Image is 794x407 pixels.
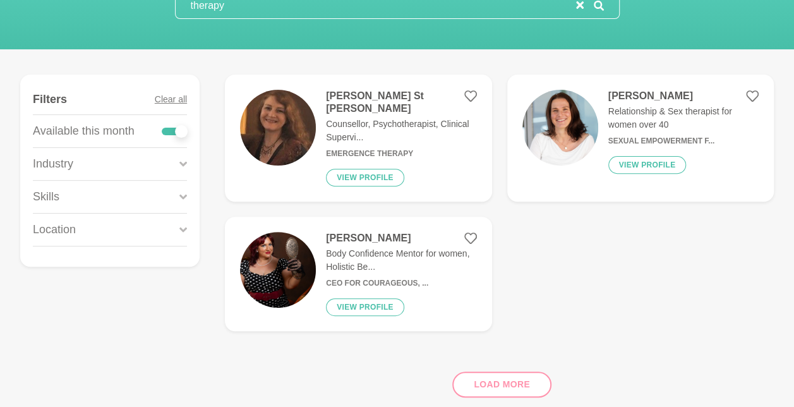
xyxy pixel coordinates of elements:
[507,75,774,202] a: [PERSON_NAME]Relationship & Sex therapist for women over 40Sexual Empowerment f...View profile
[33,123,135,140] p: Available this month
[326,118,476,144] p: Counsellor, Psychotherapist, Clinical Supervi...
[240,232,316,308] img: 757907b3ed0403ae45907990eb6d90976d33866e-667x1000.jpg
[326,149,476,159] h6: Emergence Therapy
[155,85,187,114] button: Clear all
[326,279,476,288] h6: CEO for Courageous, ...
[326,247,476,274] p: Body Confidence Mentor for women, Holistic Be...
[608,90,759,102] h4: [PERSON_NAME]
[225,217,491,331] a: [PERSON_NAME]Body Confidence Mentor for women, Holistic Be...CEO for Courageous, ...View profile
[326,232,476,245] h4: [PERSON_NAME]
[608,137,759,146] h6: Sexual Empowerment f...
[326,298,404,316] button: View profile
[33,188,59,205] p: Skills
[33,221,76,238] p: Location
[522,90,598,166] img: d6e4e6fb47c6b0833f5b2b80120bcf2f287bc3aa-2570x2447.jpg
[33,155,73,173] p: Industry
[326,169,404,186] button: View profile
[240,90,316,166] img: 45f111f43854b1fc0d6cc160390fa400a9c7566c-193x252.jpg
[326,90,476,115] h4: [PERSON_NAME] St [PERSON_NAME]
[225,75,491,202] a: [PERSON_NAME] St [PERSON_NAME]Counsellor, Psychotherapist, Clinical Supervi...Emergence TherapyVi...
[33,92,67,107] h4: Filters
[608,156,687,174] button: View profile
[608,105,759,131] p: Relationship & Sex therapist for women over 40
